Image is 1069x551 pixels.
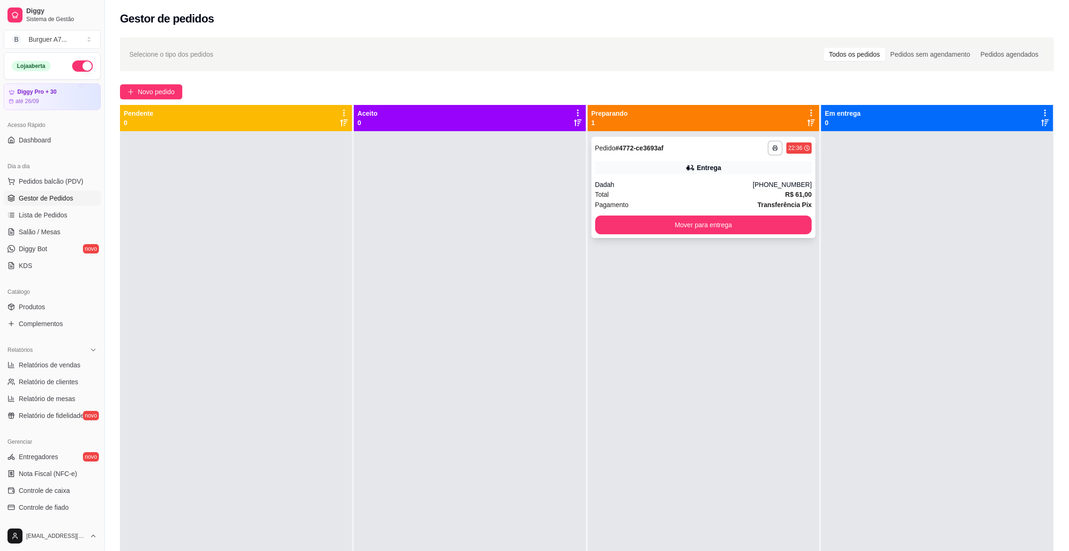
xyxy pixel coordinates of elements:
[19,210,67,220] span: Lista de Pedidos
[4,208,101,223] a: Lista de Pedidos
[19,377,78,387] span: Relatório de clientes
[4,284,101,299] div: Catálogo
[19,486,70,495] span: Controle de caixa
[19,302,45,312] span: Produtos
[19,360,81,370] span: Relatórios de vendas
[129,49,213,60] span: Selecione o tipo dos pedidos
[120,11,214,26] h2: Gestor de pedidos
[4,408,101,423] a: Relatório de fidelidadenovo
[4,466,101,481] a: Nota Fiscal (NFC-e)
[4,133,101,148] a: Dashboard
[4,525,101,547] button: [EMAIL_ADDRESS][DOMAIN_NAME]
[127,89,134,95] span: plus
[19,411,84,420] span: Relatório de fidelidade
[591,118,628,127] p: 1
[4,191,101,206] a: Gestor de Pedidos
[358,109,378,118] p: Aceito
[138,87,175,97] span: Novo pedido
[19,261,32,270] span: KDS
[825,109,860,118] p: Em entrega
[757,201,812,208] strong: Transferência Pix
[15,97,39,105] article: até 26/09
[615,144,664,152] strong: # 4772-ce3693af
[72,60,93,72] button: Alterar Status
[4,241,101,256] a: Diggy Botnovo
[4,374,101,389] a: Relatório de clientes
[19,244,47,253] span: Diggy Bot
[753,180,812,189] div: [PHONE_NUMBER]
[12,35,21,44] span: B
[120,84,182,99] button: Novo pedido
[595,200,629,210] span: Pagamento
[4,174,101,189] button: Pedidos balcão (PDV)
[124,109,153,118] p: Pendente
[824,48,885,61] div: Todos os pedidos
[595,216,812,234] button: Mover para entrega
[4,159,101,174] div: Dia a dia
[26,15,97,23] span: Sistema de Gestão
[19,177,83,186] span: Pedidos balcão (PDV)
[19,469,77,478] span: Nota Fiscal (NFC-e)
[358,118,378,127] p: 0
[19,135,51,145] span: Dashboard
[4,30,101,49] button: Select a team
[4,299,101,314] a: Produtos
[4,118,101,133] div: Acesso Rápido
[885,48,975,61] div: Pedidos sem agendamento
[4,500,101,515] a: Controle de fiado
[7,346,33,354] span: Relatórios
[26,7,97,15] span: Diggy
[595,144,616,152] span: Pedido
[4,224,101,239] a: Salão / Mesas
[4,391,101,406] a: Relatório de mesas
[4,517,101,532] a: Cupons
[19,503,69,512] span: Controle de fiado
[4,258,101,273] a: KDS
[12,61,51,71] div: Loja aberta
[4,4,101,26] a: DiggySistema de Gestão
[788,144,802,152] div: 22:36
[19,394,75,403] span: Relatório de mesas
[26,532,86,540] span: [EMAIL_ADDRESS][DOMAIN_NAME]
[825,118,860,127] p: 0
[591,109,628,118] p: Preparando
[4,483,101,498] a: Controle de caixa
[4,83,101,110] a: Diggy Pro + 30até 26/09
[785,191,812,198] strong: R$ 61,00
[19,452,58,462] span: Entregadores
[4,449,101,464] a: Entregadoresnovo
[595,180,753,189] div: Dadah
[4,316,101,331] a: Complementos
[19,520,41,529] span: Cupons
[4,434,101,449] div: Gerenciar
[17,89,57,96] article: Diggy Pro + 30
[29,35,67,44] div: Burguer A7 ...
[595,189,609,200] span: Total
[19,227,60,237] span: Salão / Mesas
[975,48,1044,61] div: Pedidos agendados
[19,319,63,328] span: Complementos
[124,118,153,127] p: 0
[697,163,721,172] div: Entrega
[4,357,101,372] a: Relatórios de vendas
[19,194,73,203] span: Gestor de Pedidos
